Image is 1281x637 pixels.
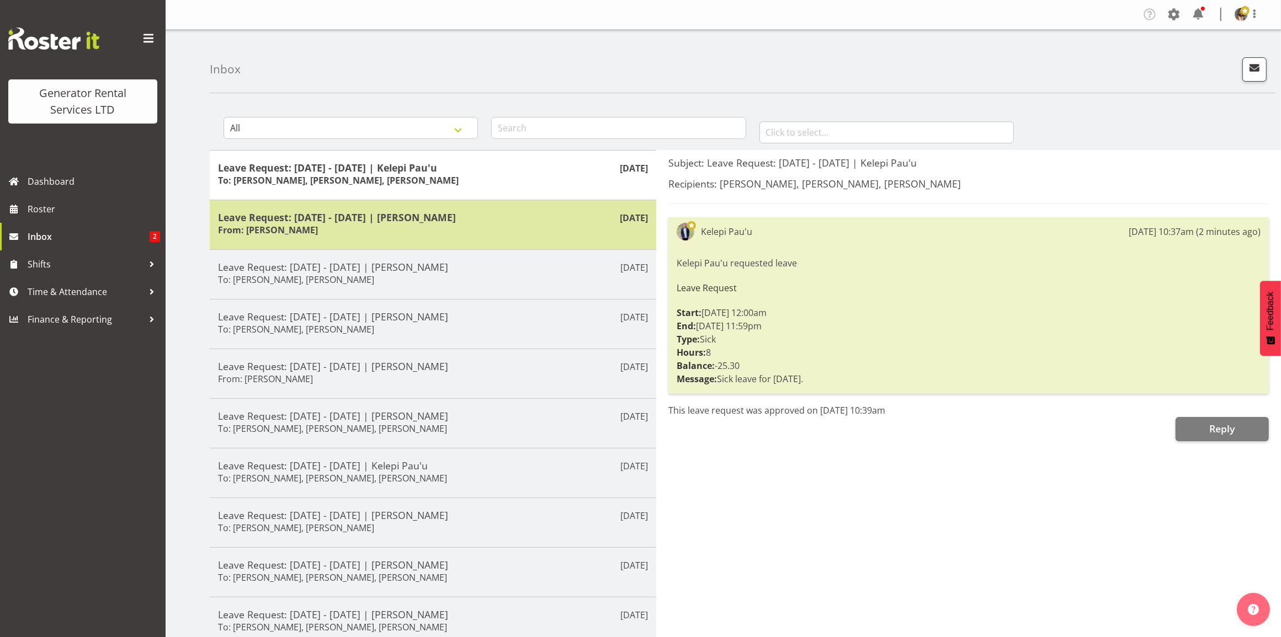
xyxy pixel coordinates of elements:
p: [DATE] [620,559,648,572]
p: [DATE] [620,211,648,224]
h5: Leave Request: [DATE] - [DATE] | [PERSON_NAME] [218,410,648,422]
p: [DATE] [620,459,648,473]
h5: Leave Request: [DATE] - [DATE] | [PERSON_NAME] [218,211,648,223]
h6: To: [PERSON_NAME], [PERSON_NAME] [218,522,374,533]
h5: Subject: Leave Request: [DATE] - [DATE] | Kelepi Pau'u [668,157,1269,169]
h6: To: [PERSON_NAME], [PERSON_NAME], [PERSON_NAME] [218,572,447,583]
h5: Recipients: [PERSON_NAME], [PERSON_NAME], [PERSON_NAME] [668,178,1269,190]
span: Time & Attendance [28,283,143,300]
span: This leave request was approved on [DATE] 10:39am [668,404,885,416]
span: Finance & Reporting [28,311,143,328]
p: [DATE] [620,311,648,324]
p: [DATE] [620,509,648,522]
strong: End: [677,320,696,332]
span: Inbox [28,228,150,245]
p: [DATE] [620,410,648,423]
strong: Start: [677,307,701,319]
strong: Hours: [677,346,706,358]
span: Reply [1209,422,1235,435]
h5: Leave Request: [DATE] - [DATE] | [PERSON_NAME] [218,608,648,620]
h6: From: [PERSON_NAME] [218,224,318,235]
h6: To: [PERSON_NAME], [PERSON_NAME], [PERSON_NAME] [218,423,447,434]
div: Kelepi Pau'u [701,225,752,238]
span: Feedback [1266,292,1275,330]
h5: Leave Request: [DATE] - [DATE] | Kelepi Pau'u [218,162,648,174]
span: Dashboard [28,173,160,190]
h6: To: [PERSON_NAME], [PERSON_NAME], [PERSON_NAME] [218,622,447,633]
div: Generator Rental Services LTD [19,85,146,118]
h4: Inbox [210,63,241,76]
h6: To: [PERSON_NAME], [PERSON_NAME], [PERSON_NAME] [218,175,459,186]
h5: Leave Request: [DATE] - [DATE] | [PERSON_NAME] [218,261,648,273]
h6: To: [PERSON_NAME], [PERSON_NAME], [PERSON_NAME] [218,473,447,484]
p: [DATE] [620,608,648,622]
img: Rosterit website logo [8,28,99,50]
h6: To: [PERSON_NAME], [PERSON_NAME] [218,324,374,335]
img: kelepi-pauuadf51ac2b38380d4c50de8760bb396c3.png [677,223,694,240]
img: help-xxl-2.png [1248,604,1259,615]
p: [DATE] [620,360,648,373]
h5: Leave Request: [DATE] - [DATE] | [PERSON_NAME] [218,360,648,372]
input: Click to select... [759,121,1014,143]
h6: Leave Request [677,283,1261,293]
div: Kelepi Pau'u requested leave [DATE] 12:00am [DATE] 11:59pm Sick 8 -25.30 Sick leave for [DATE]. [677,254,1261,388]
input: Search [491,117,746,139]
div: [DATE] 10:37am (2 minutes ago) [1129,225,1261,238]
h5: Leave Request: [DATE] - [DATE] | [PERSON_NAME] [218,509,648,521]
img: sean-johnstone4fef95288b34d066b2c6be044394188f.png [1235,8,1248,21]
span: Shifts [28,256,143,272]
button: Feedback - Show survey [1260,281,1281,356]
span: Roster [28,201,160,217]
p: [DATE] [620,162,648,175]
span: 2 [150,231,160,242]
strong: Message: [677,373,717,385]
h6: To: [PERSON_NAME], [PERSON_NAME] [218,274,374,285]
strong: Type: [677,333,700,345]
strong: Balance: [677,360,715,372]
h6: From: [PERSON_NAME] [218,373,313,384]
h5: Leave Request: [DATE] - [DATE] | [PERSON_NAME] [218,559,648,571]
button: Reply [1176,417,1269,441]
h5: Leave Request: [DATE] - [DATE] | Kelepi Pau'u [218,459,648,472]
p: [DATE] [620,261,648,274]
h5: Leave Request: [DATE] - [DATE] | [PERSON_NAME] [218,311,648,323]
